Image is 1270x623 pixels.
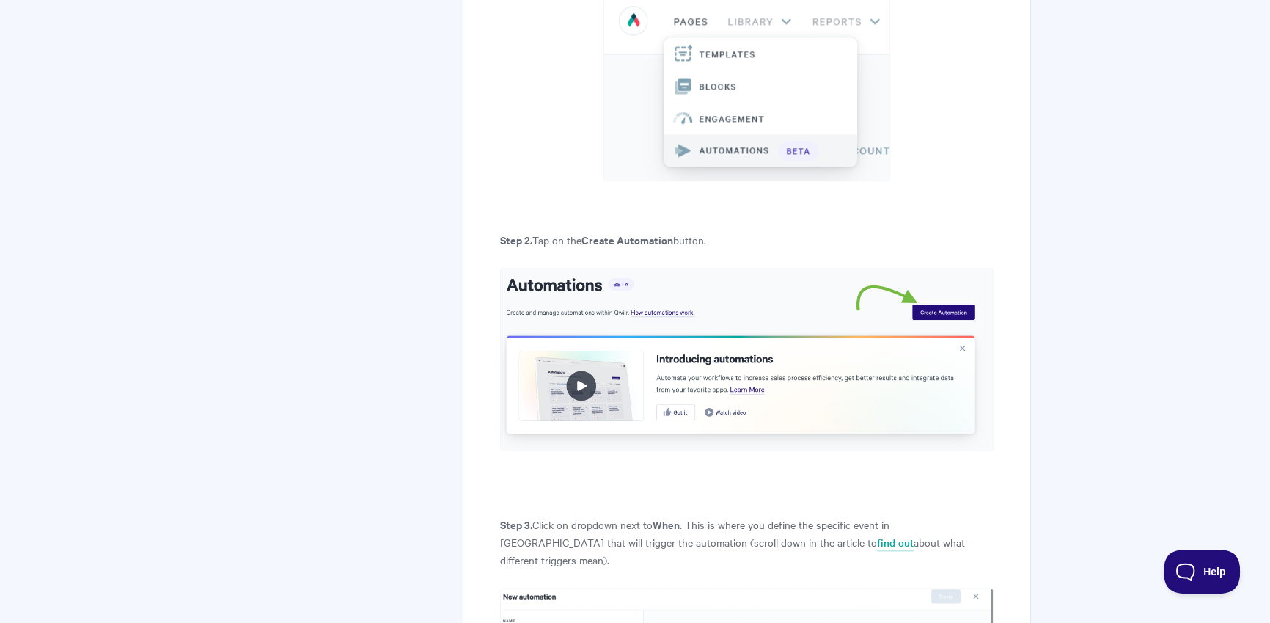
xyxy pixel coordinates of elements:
p: Click on dropdown next to . This is where you define the specific event in [GEOGRAPHIC_DATA] that... [500,516,994,569]
strong: Step 3. [500,517,532,532]
iframe: Toggle Customer Support [1164,550,1241,594]
b: Create Automation [581,232,673,247]
a: find out [877,535,914,551]
strong: When [653,517,680,532]
b: Step 2. [500,232,532,247]
img: file-D8RKpeeC0A.png [500,268,994,451]
p: Tap on the button. [500,231,994,249]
